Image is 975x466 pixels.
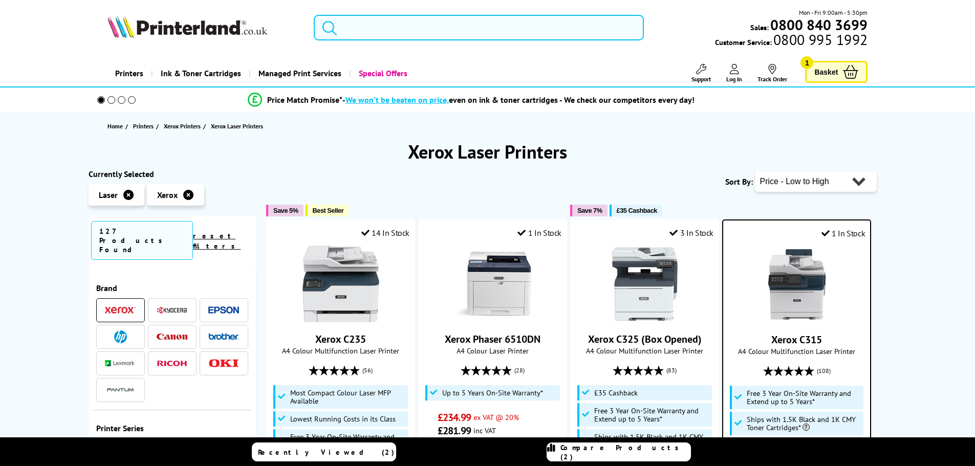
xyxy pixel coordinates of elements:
a: Xerox C315 [771,333,822,346]
a: Xerox Phaser 6510DN [454,314,531,324]
a: HP [105,330,136,343]
a: Canon [157,330,187,343]
span: Ships with 1.5K Black and 1K CMY Toner Cartridges* [747,415,861,432]
img: Printerland Logo [107,15,267,38]
span: Sales: [750,23,769,32]
span: Xerox [157,190,178,200]
a: Xerox [105,304,136,317]
span: (56) [362,361,373,380]
span: Mon - Fri 9:00am - 5:30pm [799,8,868,17]
span: Brand [96,283,249,293]
div: 1 In Stock [517,228,561,238]
b: 0800 840 3699 [770,15,868,34]
a: Basket 1 [805,61,868,83]
a: Epson [208,304,239,317]
a: Xerox C235 [302,314,379,324]
a: Managed Print Services [249,60,349,86]
div: Currently Selected [89,169,256,179]
span: Log In [726,75,742,83]
span: £234.99 [438,411,471,424]
a: Xerox C325 (Box Opened) [588,332,702,346]
img: Xerox C235 [302,246,379,322]
span: 1 [800,56,813,69]
div: 14 In Stock [361,228,409,238]
span: A4 Colour Multifunction Laser Printer [728,346,865,356]
span: A4 Colour Laser Printer [424,346,561,356]
a: Xerox C235 [315,332,366,346]
span: 0800 995 1992 [772,35,868,45]
span: Free 3 Year On-Site Warranty and Extend up to 5 Years* [290,433,406,449]
div: 3 In Stock [669,228,713,238]
span: Price Match Promise* [267,95,342,105]
img: Xerox Phaser 6510DN [454,246,531,322]
a: Lexmark [105,357,136,370]
h1: Xerox Laser Printers [89,140,887,164]
img: Epson [208,306,239,314]
span: £35 Cashback [594,389,638,397]
span: Free 3 Year On-Site Warranty and Extend up to 5 Years* [594,407,710,423]
a: reset filters [193,231,241,251]
a: Ink & Toner Cartridges [151,60,249,86]
span: inc VAT [473,426,496,435]
span: Ships with 1.5K Black and 1K CMY Toner Cartridges* [594,433,710,449]
span: ex VAT @ 20% [473,412,519,422]
a: Ricoh [157,357,187,370]
span: Recently Viewed (2) [258,448,395,457]
img: Ricoh [157,361,187,366]
span: Xerox Printers [164,121,201,131]
span: Customer Service: [715,35,868,47]
button: Best Seller [306,205,349,216]
a: Log In [726,64,742,83]
span: Printers [133,121,154,131]
img: OKI [208,359,239,368]
span: Up to 5 Years On-Site Warranty* [442,389,543,397]
button: Save 7% [570,205,607,216]
span: (83) [666,361,677,380]
span: Support [691,75,711,83]
span: A4 Colour Multifunction Laser Printer [576,346,713,356]
a: Xerox Printers [164,121,203,131]
a: Track Order [757,64,787,83]
button: Save 5% [266,205,303,216]
a: Xerox Phaser 6510DN [445,332,540,346]
span: Best Seller [313,207,344,214]
span: A4 Colour Multifunction Laser Printer [272,346,409,356]
a: Support [691,64,711,83]
img: Xerox C325 (Box Opened) [606,246,683,322]
span: Laser [99,190,118,200]
img: Xerox C315 [759,246,835,323]
a: Special Offers [349,60,415,86]
a: Home [107,121,125,131]
img: Brother [208,333,239,340]
span: 127 Products Found [91,221,193,260]
a: Printerland Logo [107,15,301,40]
div: 1 In Stock [821,228,865,238]
span: Xerox Laser Printers [211,122,263,130]
div: - even on ink & toner cartridges - We check our competitors every day! [342,95,695,105]
span: We won’t be beaten on price, [345,95,449,105]
li: modal_Promise [83,91,860,109]
span: Sort By: [725,176,753,187]
span: Lowest Running Costs in its Class [290,415,396,423]
a: Pantum [105,384,136,396]
a: Printers [107,60,151,86]
img: Pantum [105,384,136,396]
a: Recently Viewed (2) [252,442,396,461]
a: Xerox C315 [759,315,835,325]
span: Free 3 Year On-Site Warranty and Extend up to 5 Years* [747,389,861,406]
img: Kyocera [157,306,187,314]
img: Lexmark [105,360,136,366]
span: Printer Series [96,423,249,433]
button: £35 Cashback [610,205,662,216]
span: Save 7% [577,207,602,214]
span: Ink & Toner Cartridges [161,60,241,86]
span: Compare Products (2) [560,443,690,461]
span: Most Compact Colour Laser MFP Available [290,389,406,405]
a: 0800 840 3699 [769,20,868,30]
a: OKI [208,357,239,370]
img: HP [114,330,127,343]
span: Save 5% [273,207,298,214]
a: Brother [208,330,239,343]
span: £35 Cashback [617,207,657,214]
a: Compare Products (2) [547,442,691,461]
